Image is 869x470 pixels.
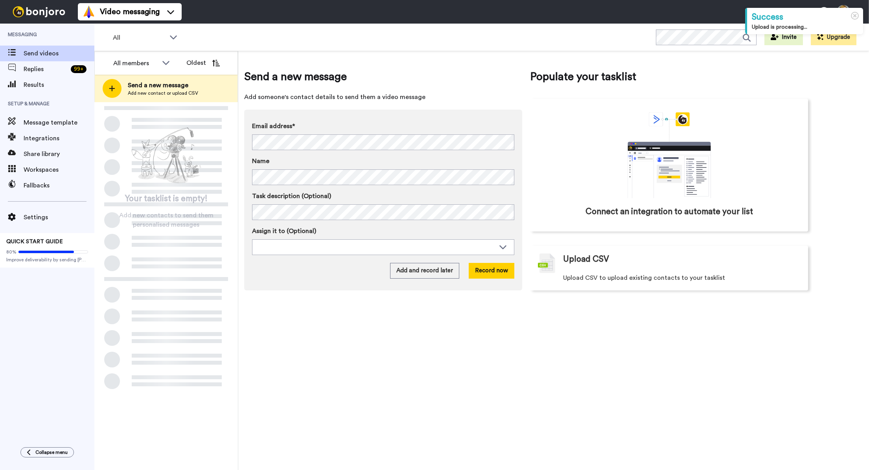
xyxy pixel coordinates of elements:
[244,92,522,102] span: Add someone's contact details to send them a video message
[127,124,206,187] img: ready-set-action.png
[128,90,198,96] span: Add new contact or upload CSV
[24,64,68,74] span: Replies
[83,6,95,18] img: vm-color.svg
[252,121,514,131] label: Email address*
[811,29,856,45] button: Upgrade
[6,239,63,244] span: QUICK START GUIDE
[6,257,88,263] span: Improve deliverability by sending [PERSON_NAME]’s from your own email
[24,118,94,127] span: Message template
[610,112,728,198] div: animation
[6,249,17,255] span: 80%
[24,165,94,174] span: Workspaces
[113,33,166,42] span: All
[24,49,94,58] span: Send videos
[24,213,94,222] span: Settings
[35,449,68,455] span: Collapse menu
[125,193,208,205] span: Your tasklist is empty!
[244,69,522,84] span: Send a new message
[390,263,459,279] button: Add and record later
[71,65,87,73] div: 99 +
[20,447,74,457] button: Collapse menu
[252,226,514,236] label: Assign it to (Optional)
[563,273,725,283] span: Upload CSV to upload existing contacts to your tasklist
[180,55,226,71] button: Oldest
[764,29,803,45] button: Invite
[24,149,94,159] span: Share library
[128,81,198,90] span: Send a new message
[252,156,269,166] span: Name
[24,181,94,190] span: Fallbacks
[9,6,68,17] img: bj-logo-header-white.svg
[100,6,160,17] span: Video messaging
[530,69,808,84] span: Populate your tasklist
[113,59,158,68] div: All members
[24,134,94,143] span: Integrations
[106,211,226,229] span: Add new contacts to send them personalised messages
[24,80,94,90] span: Results
[469,263,514,279] button: Record now
[252,191,514,201] label: Task description (Optional)
[585,206,753,218] span: Connect an integration to automate your list
[752,23,858,31] div: Upload is processing...
[538,253,555,273] img: csv-grey.png
[752,11,858,23] div: Success
[563,253,609,265] span: Upload CSV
